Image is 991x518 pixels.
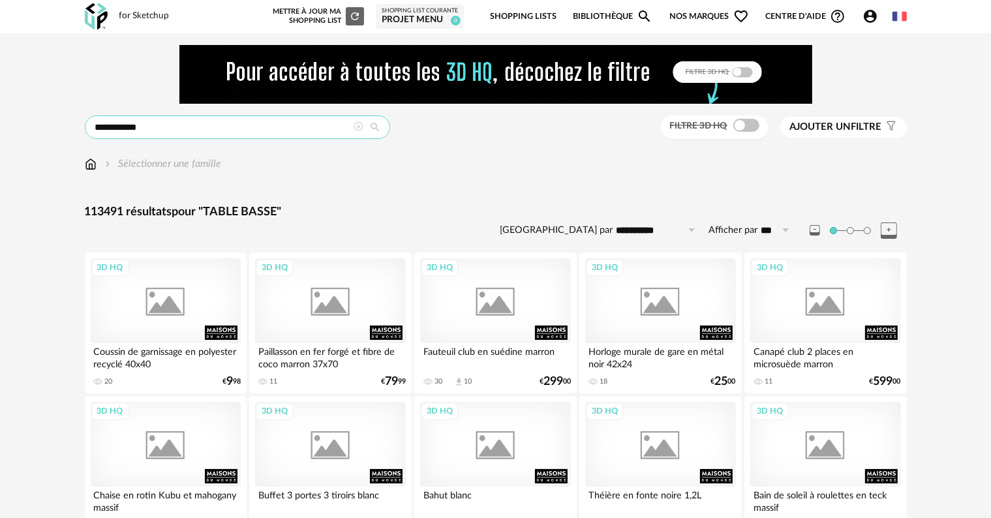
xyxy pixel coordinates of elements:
span: Help Circle Outline icon [830,8,846,24]
div: Shopping List courante [382,7,458,15]
div: Sélectionner une famille [102,157,222,172]
div: Mettre à jour ma Shopping List [270,7,364,25]
span: Ajouter un [790,122,851,132]
div: PROJET MENU [382,14,458,26]
span: Centre d'aideHelp Circle Outline icon [765,8,846,24]
span: Heart Outline icon [733,8,749,24]
span: Filtre 3D HQ [670,121,727,130]
span: Account Circle icon [862,8,884,24]
img: FILTRE%20HQ%20NEW_V1%20(4).gif [179,45,812,104]
a: BibliothèqueMagnify icon [573,1,652,32]
span: filtre [790,121,882,134]
div: for Sketchup [119,10,170,22]
a: Shopping List courante PROJET MENU 0 [382,7,458,26]
img: OXP [85,3,108,30]
span: Magnify icon [637,8,652,24]
span: Filter icon [882,121,897,134]
a: Shopping Lists [490,1,556,32]
span: Account Circle icon [862,8,878,24]
img: fr [892,9,907,23]
button: Ajouter unfiltre Filter icon [780,117,907,138]
span: 0 [451,16,461,25]
img: svg+xml;base64,PHN2ZyB3aWR0aD0iMTYiIGhlaWdodD0iMTYiIHZpZXdCb3g9IjAgMCAxNiAxNiIgZmlsbD0ibm9uZSIgeG... [102,157,113,172]
span: Refresh icon [349,12,361,20]
span: Nos marques [669,1,749,32]
img: svg+xml;base64,PHN2ZyB3aWR0aD0iMTYiIGhlaWdodD0iMTciIHZpZXdCb3g9IjAgMCAxNiAxNyIgZmlsbD0ibm9uZSIgeG... [85,157,97,172]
